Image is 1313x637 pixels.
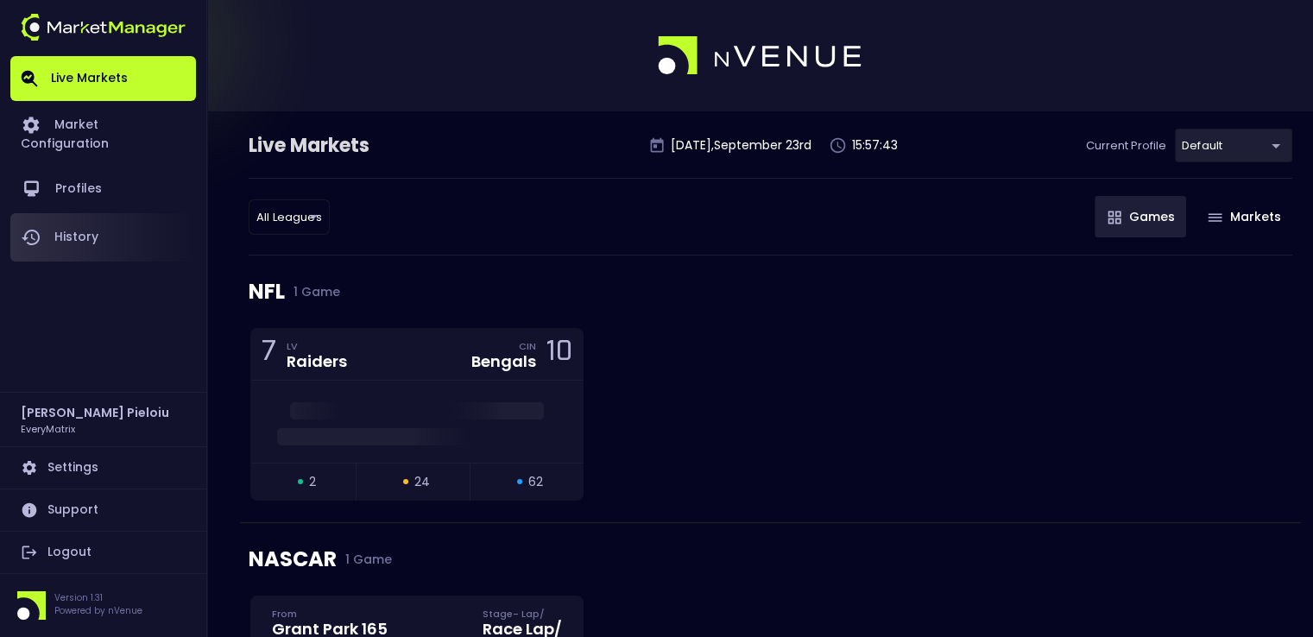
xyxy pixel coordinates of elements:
div: default [1175,129,1292,162]
span: 2 [309,473,316,491]
div: LV [287,339,347,353]
div: Raiders [287,354,347,369]
p: [DATE] , September 23 rd [671,136,811,155]
p: Powered by nVenue [54,604,142,617]
img: gameIcon [1108,211,1121,224]
a: Support [10,489,196,531]
button: Markets [1195,196,1292,237]
div: NASCAR [249,523,1292,596]
span: 24 [414,473,430,491]
a: Logout [10,532,196,573]
a: Market Configuration [10,101,196,165]
div: Grant Park 165 [272,621,388,637]
img: logo [21,14,186,41]
button: Games [1095,196,1186,237]
div: Race Lap / [483,621,562,637]
a: Live Markets [10,56,196,101]
div: From [272,607,388,621]
a: Settings [10,447,196,489]
h3: EveryMatrix [21,422,75,435]
span: 1 Game [285,285,340,299]
div: NFL [249,255,1292,328]
div: 7 [262,338,276,370]
div: Stage - Lap / [483,607,562,621]
p: Current Profile [1086,137,1166,155]
img: logo [658,36,863,76]
a: History [10,213,196,262]
h2: [PERSON_NAME] Pieloiu [21,403,169,422]
span: 1 Game [337,552,392,566]
div: Version 1.31Powered by nVenue [10,591,196,620]
div: Bengals [471,354,536,369]
div: 10 [546,338,572,370]
span: 62 [528,473,543,491]
p: 15:57:43 [852,136,898,155]
p: Version 1.31 [54,591,142,604]
div: CIN [519,339,536,353]
img: gameIcon [1208,213,1222,222]
div: Live Markets [249,132,459,160]
a: Profiles [10,165,196,213]
div: default [249,199,330,235]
